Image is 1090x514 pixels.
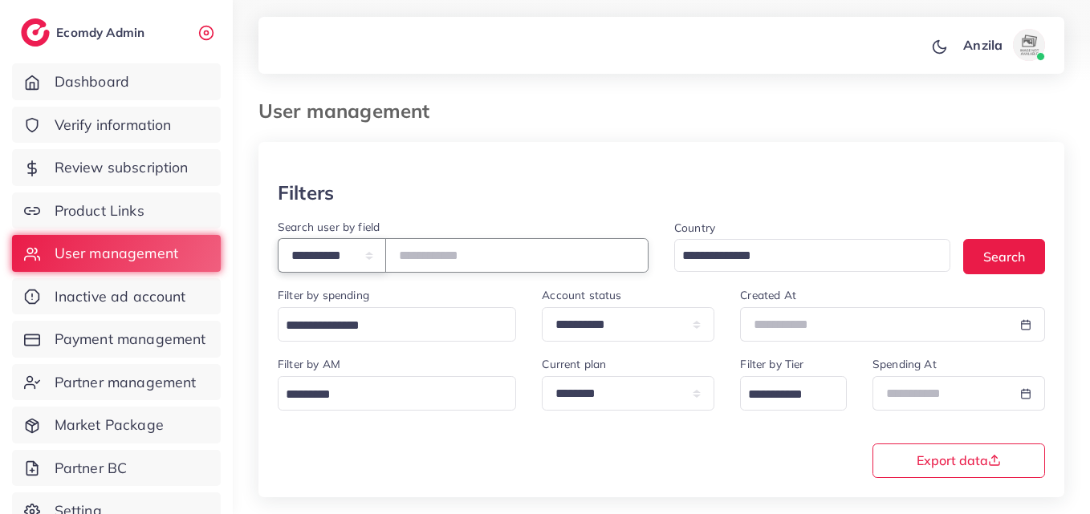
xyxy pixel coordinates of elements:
a: Dashboard [12,63,221,100]
input: Search for option [742,382,826,407]
img: avatar [1013,29,1045,61]
h3: User management [258,99,442,123]
div: Search for option [740,376,847,411]
span: Product Links [55,200,144,221]
label: Spending At [872,356,937,372]
label: Filter by AM [278,356,340,372]
h3: Filters [278,181,334,204]
input: Search for option [677,244,929,269]
a: Market Package [12,407,221,443]
a: Partner BC [12,450,221,487]
h2: Ecomdy Admin [56,25,148,40]
span: Verify information [55,115,172,136]
div: Search for option [278,376,516,411]
a: User management [12,235,221,272]
input: Search for option [280,314,495,338]
span: Payment management [55,329,206,350]
span: Partner management [55,372,197,393]
input: Search for option [280,382,495,407]
div: Search for option [674,239,950,272]
button: Export data [872,443,1045,478]
a: Partner management [12,364,221,401]
label: Filter by Tier [740,356,803,372]
a: Inactive ad account [12,278,221,315]
label: Account status [542,287,621,303]
span: Partner BC [55,458,128,479]
label: Country [674,220,715,236]
span: Export data [917,454,1001,467]
button: Search [963,239,1045,273]
label: Created At [740,287,796,303]
div: Search for option [278,307,516,342]
span: User management [55,243,178,264]
span: Inactive ad account [55,286,186,307]
span: Market Package [55,415,164,435]
label: Filter by spending [278,287,369,303]
p: Anzila [963,35,1003,55]
span: Dashboard [55,71,129,92]
a: Payment management [12,321,221,358]
a: Verify information [12,107,221,144]
a: logoEcomdy Admin [21,18,148,47]
a: Product Links [12,192,221,229]
img: logo [21,18,50,47]
span: Review subscription [55,157,189,178]
a: Review subscription [12,149,221,186]
label: Current plan [542,356,606,372]
label: Search user by field [278,219,380,235]
a: Anzilaavatar [954,29,1051,61]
